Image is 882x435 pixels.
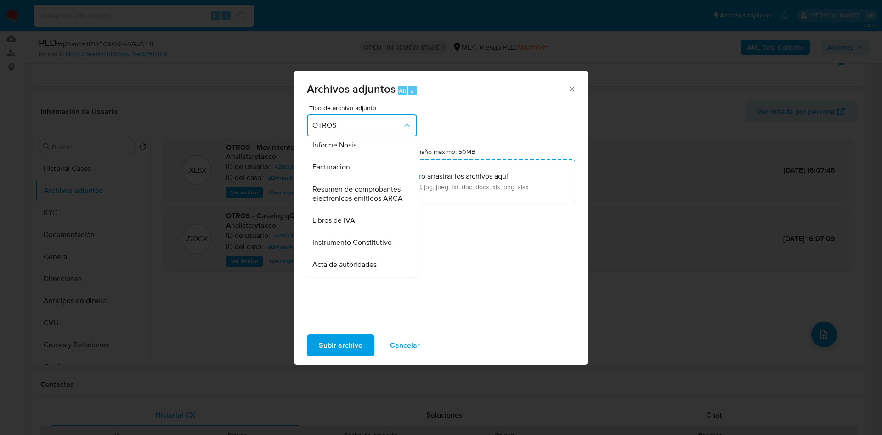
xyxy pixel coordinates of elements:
[312,260,377,269] span: Acta de autoridades
[307,334,374,356] button: Subir archivo
[378,334,432,356] button: Cancelar
[567,85,576,93] button: Cerrar
[307,203,575,222] ul: Archivos seleccionados
[307,114,417,136] button: OTROS
[309,105,419,111] span: Tipo de archivo adjunto
[312,238,392,247] span: Instrumento Constitutivo
[312,185,406,203] span: Resumen de comprobantes electronicos emitidos ARCA
[312,141,356,150] span: Informe Nosis
[312,216,355,225] span: Libros de IVA
[312,163,350,172] span: Facturacion
[307,81,396,97] span: Archivos adjuntos
[411,86,414,95] span: a
[312,121,402,130] span: OTROS
[410,147,475,156] label: Tamaño máximo: 50MB
[319,335,362,356] span: Subir archivo
[399,86,406,95] span: Alt
[390,335,420,356] span: Cancelar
